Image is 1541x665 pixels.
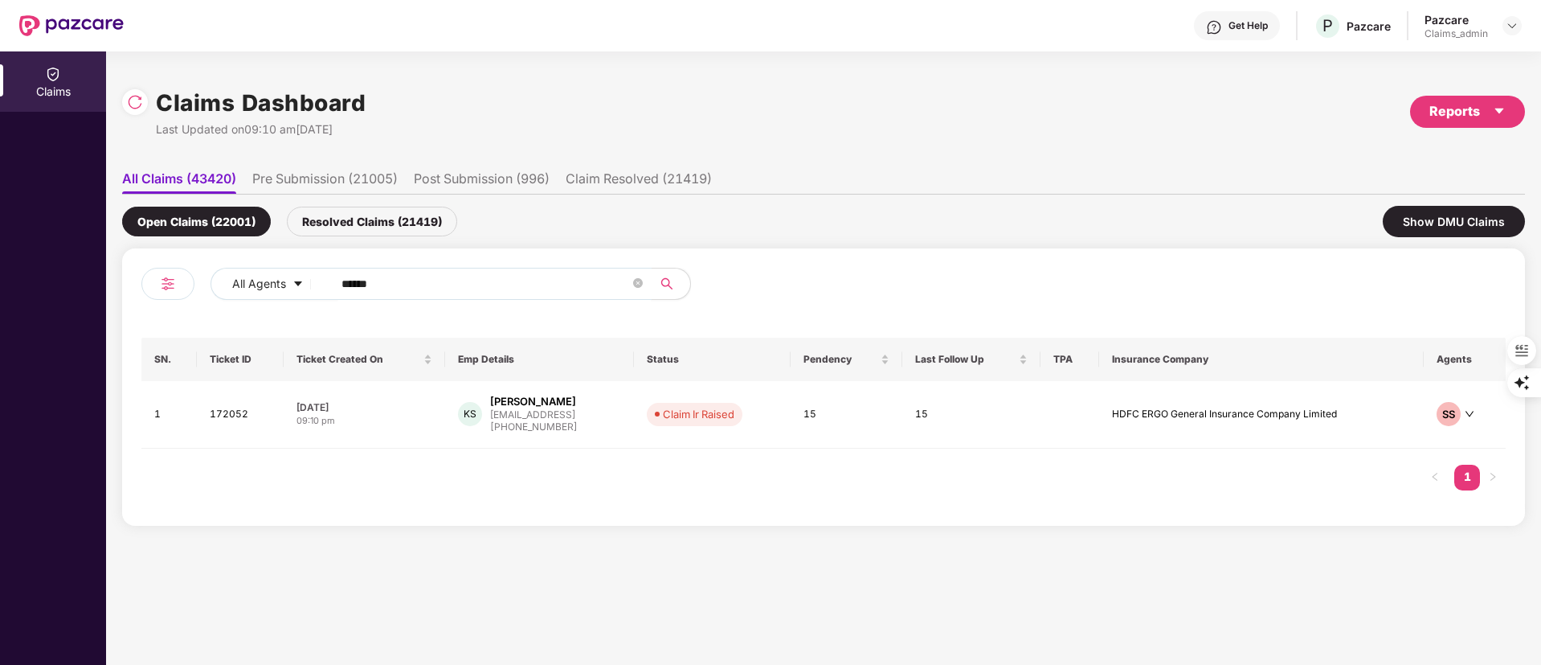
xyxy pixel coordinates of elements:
img: svg+xml;base64,PHN2ZyBpZD0iRHJvcGRvd24tMzJ4MzIiIHhtbG5zPSJodHRwOi8vd3d3LnczLm9yZy8yMDAwL3N2ZyIgd2... [1506,19,1519,32]
button: left [1422,465,1448,491]
div: Get Help [1228,19,1268,32]
img: New Pazcare Logo [19,15,124,36]
img: svg+xml;base64,PHN2ZyB4bWxucz0iaHR0cDovL3d3dy53My5vcmcvMjAwMC9zdmciIHdpZHRoPSIyNCIgaGVpZ2h0PSIyNC... [158,274,178,294]
span: left [1430,472,1440,482]
div: Pazcare [1425,12,1488,27]
h1: Claims Dashboard [156,85,366,121]
th: Last Follow Up [902,338,1040,381]
button: right [1480,465,1506,491]
img: svg+xml;base64,PHN2ZyBpZD0iSGVscC0zMngzMiIgeG1sbnM9Imh0dHA6Ly93d3cudzMub3JnLzIwMDAvc3ZnIiB3aWR0aD... [1206,19,1222,35]
td: HDFC ERGO General Insurance Company Limited [1099,381,1424,449]
td: 15 [902,381,1040,449]
span: down [1465,409,1474,419]
span: right [1488,472,1498,482]
div: SS [1437,402,1461,426]
span: Pendency [803,353,877,366]
div: KS [458,402,482,426]
li: Previous Page [1422,465,1448,491]
span: caret-down [1493,105,1506,117]
span: close-circle [633,278,643,288]
li: 1 [1454,465,1480,491]
span: close-circle [633,277,643,292]
span: All Agents [232,275,286,293]
div: Claims_admin [1425,27,1488,40]
th: Pendency [791,338,902,381]
div: Reports [1429,101,1506,121]
button: search [651,268,691,300]
th: Insurance Company [1099,338,1424,381]
img: svg+xml;base64,PHN2ZyBpZD0iUmVsb2FkLTMyeDMyIiB4bWxucz0iaHR0cDovL3d3dy53My5vcmcvMjAwMC9zdmciIHdpZH... [127,94,143,110]
div: [PERSON_NAME] [490,394,576,409]
img: svg+xml;base64,PHN2ZyBpZD0iQ2xhaW0iIHhtbG5zPSJodHRwOi8vd3d3LnczLm9yZy8yMDAwL3N2ZyIgd2lkdGg9IjIwIi... [45,66,61,82]
div: 09:10 pm [296,414,432,428]
td: 15 [791,381,902,449]
li: Post Submission (996) [414,170,550,194]
button: All Agentscaret-down [211,268,338,300]
th: TPA [1040,338,1099,381]
td: 1 [141,381,197,449]
li: Claim Resolved (21419) [566,170,712,194]
th: Ticket Created On [284,338,445,381]
div: Resolved Claims (21419) [287,207,457,236]
th: Ticket ID [197,338,284,381]
div: [EMAIL_ADDRESS] [490,409,578,420]
div: Show DMU Claims [1383,206,1525,237]
div: Last Updated on 09:10 am[DATE] [156,121,366,138]
td: 172052 [197,381,284,449]
th: Agents [1424,338,1506,381]
a: 1 [1454,465,1480,489]
span: Ticket Created On [296,353,420,366]
span: P [1322,16,1333,35]
th: Status [634,338,791,381]
th: Emp Details [445,338,633,381]
span: search [651,277,682,290]
li: All Claims (43420) [122,170,236,194]
div: [DATE] [296,400,432,414]
div: [PHONE_NUMBER] [490,420,578,435]
th: SN. [141,338,197,381]
span: caret-down [292,278,304,291]
div: Pazcare [1347,18,1391,34]
li: Next Page [1480,465,1506,491]
div: Open Claims (22001) [122,207,271,236]
li: Pre Submission (21005) [252,170,398,194]
div: Claim Ir Raised [663,406,734,422]
span: Last Follow Up [915,353,1016,366]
